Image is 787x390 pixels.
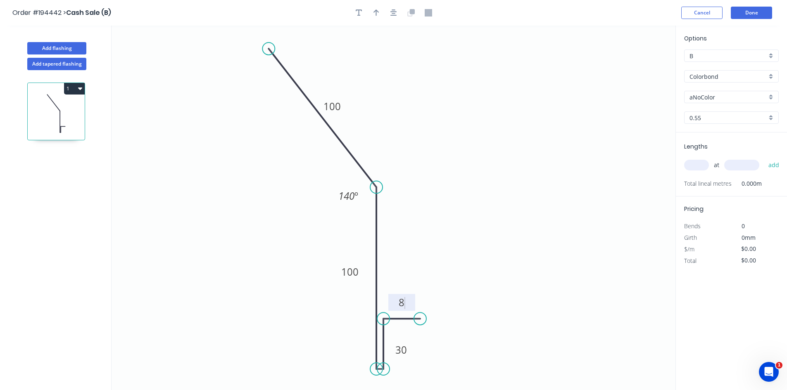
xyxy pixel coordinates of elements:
span: 0.000m [732,178,762,189]
tspan: 100 [341,265,359,279]
input: Price level [690,52,767,60]
tspan: º [354,189,358,203]
span: Options [684,34,707,43]
span: Total [684,257,697,265]
span: Pricing [684,205,704,213]
input: Colour [690,93,767,102]
span: Total lineal metres [684,178,732,189]
tspan: 8 [399,295,404,309]
svg: 0 [112,26,675,390]
button: Done [731,7,772,19]
span: $/m [684,245,694,253]
button: Add tapered flashing [27,58,86,70]
button: Cancel [681,7,723,19]
span: Order #194442 > [12,8,66,17]
span: 1 [776,362,782,369]
span: 0 [742,222,745,230]
span: Girth [684,234,697,241]
tspan: 100 [323,99,341,113]
input: Material [690,72,767,81]
span: 0mm [742,234,756,241]
button: 1 [64,83,85,95]
tspan: 140 [338,189,354,203]
span: Cash Sale (B) [66,8,111,17]
tspan: 30 [395,343,407,357]
iframe: Intercom live chat [759,362,779,382]
input: Thickness [690,113,767,122]
span: at [714,159,719,171]
button: add [764,158,784,172]
button: Add flashing [27,42,86,54]
span: Lengths [684,142,708,151]
span: Bends [684,222,701,230]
